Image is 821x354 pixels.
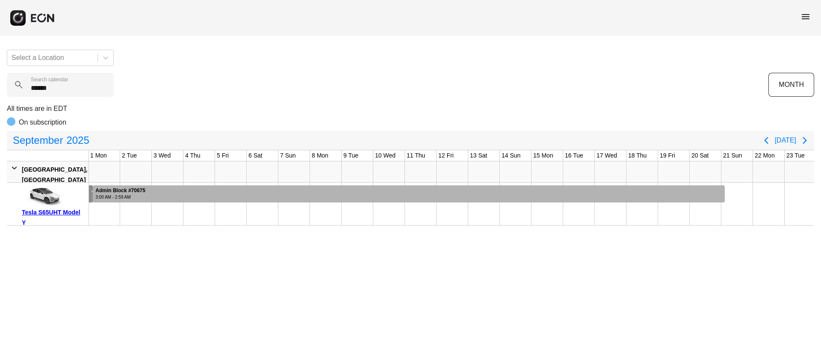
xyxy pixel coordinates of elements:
[31,76,68,83] label: Search calendar
[8,132,95,149] button: September2025
[11,132,65,149] span: September
[690,150,710,161] div: 20 Sat
[22,164,87,185] div: [GEOGRAPHIC_DATA], [GEOGRAPHIC_DATA]
[7,104,814,114] p: All times are in EDT
[65,132,91,149] span: 2025
[532,150,555,161] div: 15 Mon
[278,150,298,161] div: 7 Sun
[785,150,806,161] div: 23 Tue
[92,183,725,202] div: Rented for 20 days by Admin Block Current status is rental
[753,150,777,161] div: 22 Mon
[95,187,145,194] div: Admin Block #70675
[373,150,397,161] div: 10 Wed
[500,150,522,161] div: 14 Sun
[120,150,139,161] div: 2 Tue
[247,150,264,161] div: 6 Sat
[800,12,811,22] span: menu
[152,150,172,161] div: 3 Wed
[626,150,648,161] div: 18 Thu
[89,150,109,161] div: 1 Mon
[183,150,202,161] div: 4 Thu
[595,150,619,161] div: 17 Wed
[95,194,145,200] div: 3:00 AM - 2:59 AM
[758,132,775,149] button: Previous page
[468,150,489,161] div: 13 Sat
[22,207,86,228] div: Tesla S65UHT Model Y
[658,150,677,161] div: 19 Fri
[768,73,814,97] button: MONTH
[796,132,813,149] button: Next page
[775,133,796,148] button: [DATE]
[721,150,744,161] div: 21 Sun
[22,186,65,207] img: car
[437,150,455,161] div: 12 Fri
[89,183,94,202] div: Rented for 15 days by Admin Block Current status is rental
[563,150,585,161] div: 16 Tue
[215,150,230,161] div: 5 Fri
[405,150,427,161] div: 11 Thu
[342,150,360,161] div: 9 Tue
[19,117,66,128] p: On subscription
[310,150,330,161] div: 8 Mon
